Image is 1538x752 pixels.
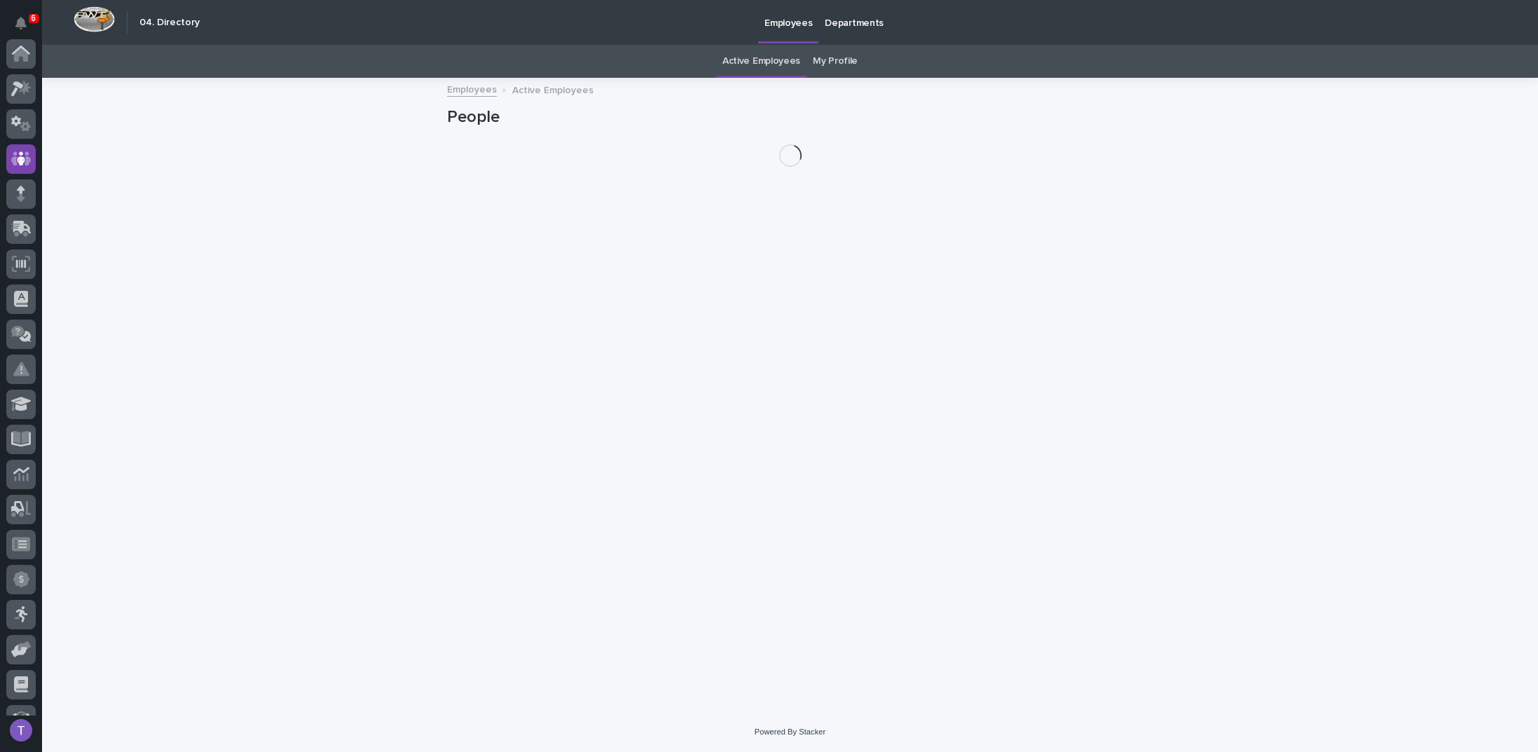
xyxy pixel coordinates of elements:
[755,727,825,736] a: Powered By Stacker
[31,13,36,23] p: 6
[447,81,497,97] a: Employees
[512,81,593,97] p: Active Employees
[74,6,115,32] img: Workspace Logo
[813,45,858,78] a: My Profile
[18,17,36,39] div: Notifications6
[6,8,36,38] button: Notifications
[722,45,800,78] a: Active Employees
[447,107,1134,128] h1: People
[139,17,200,29] h2: 04. Directory
[6,716,36,745] button: users-avatar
